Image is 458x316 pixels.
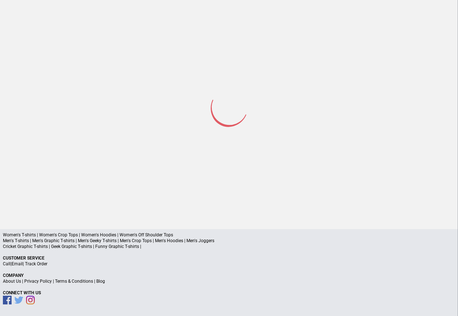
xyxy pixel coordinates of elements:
p: Connect With Us [3,290,455,296]
a: Blog [96,279,105,284]
p: | | [3,261,455,267]
a: Call [3,261,10,266]
a: Email [12,261,23,266]
p: | | | [3,278,455,284]
p: Men's T-shirts | Men's Graphic T-shirts | Men's Geeky T-shirts | Men's Crop Tops | Men's Hoodies ... [3,238,455,244]
p: Company [3,273,455,278]
p: Cricket Graphic T-shirts | Geek Graphic T-shirts | Funny Graphic T-shirts | [3,244,455,249]
a: Track Order [25,261,47,266]
a: About Us [3,279,21,284]
p: Customer Service [3,255,455,261]
a: Terms & Conditions [55,279,93,284]
a: Privacy Policy [24,279,52,284]
p: Women's T-shirts | Women's Crop Tops | Women's Hoodies | Women's Off Shoulder Tops [3,232,455,238]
